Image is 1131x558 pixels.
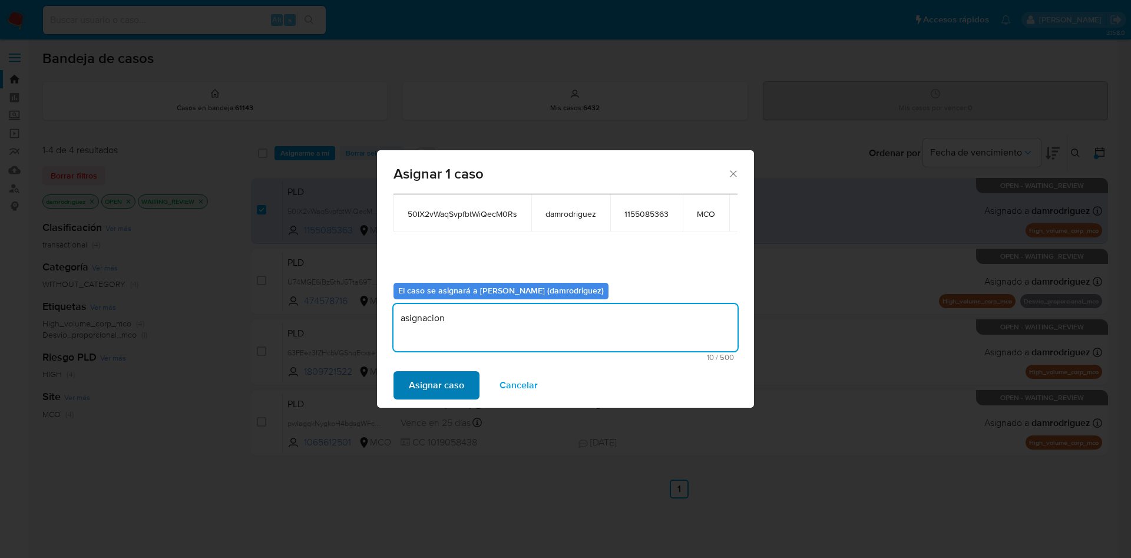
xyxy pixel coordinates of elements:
textarea: asignacion [393,304,738,351]
span: Asignar caso [409,372,464,398]
span: Máximo 500 caracteres [397,354,734,361]
span: Asignar 1 caso [393,167,727,181]
button: Cerrar ventana [727,168,738,179]
span: 1155085363 [624,209,669,219]
span: MCO [697,209,715,219]
span: 50lX2vWaqSvpfbtWiQecM0Rs [408,209,517,219]
button: Asignar caso [393,371,479,399]
b: El caso se asignará a [PERSON_NAME] (damrodriguez) [398,285,604,296]
div: assign-modal [377,150,754,408]
button: Cancelar [484,371,553,399]
span: Cancelar [500,372,538,398]
span: damrodriguez [545,209,596,219]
